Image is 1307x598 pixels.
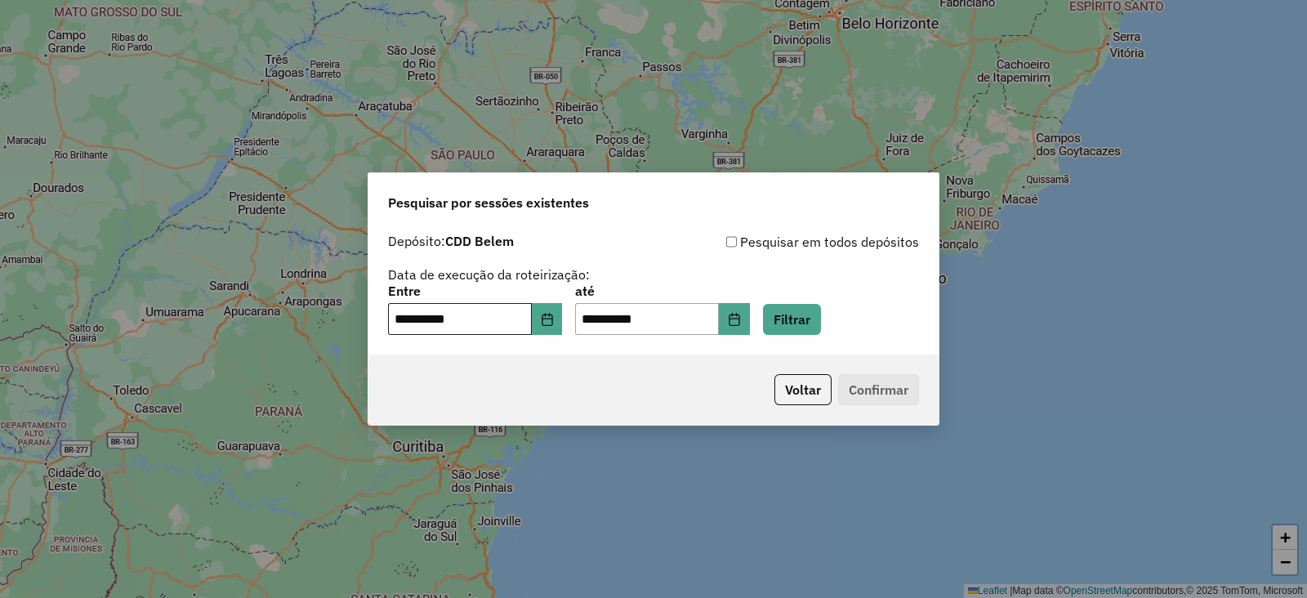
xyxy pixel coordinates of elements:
[774,374,832,405] button: Voltar
[719,303,750,336] button: Choose Date
[653,232,919,252] div: Pesquisar em todos depósitos
[388,193,589,212] span: Pesquisar por sessões existentes
[575,281,749,301] label: até
[388,281,562,301] label: Entre
[532,303,563,336] button: Choose Date
[445,233,514,249] strong: CDD Belem
[388,231,514,251] label: Depósito:
[763,304,821,335] button: Filtrar
[388,265,590,284] label: Data de execução da roteirização:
